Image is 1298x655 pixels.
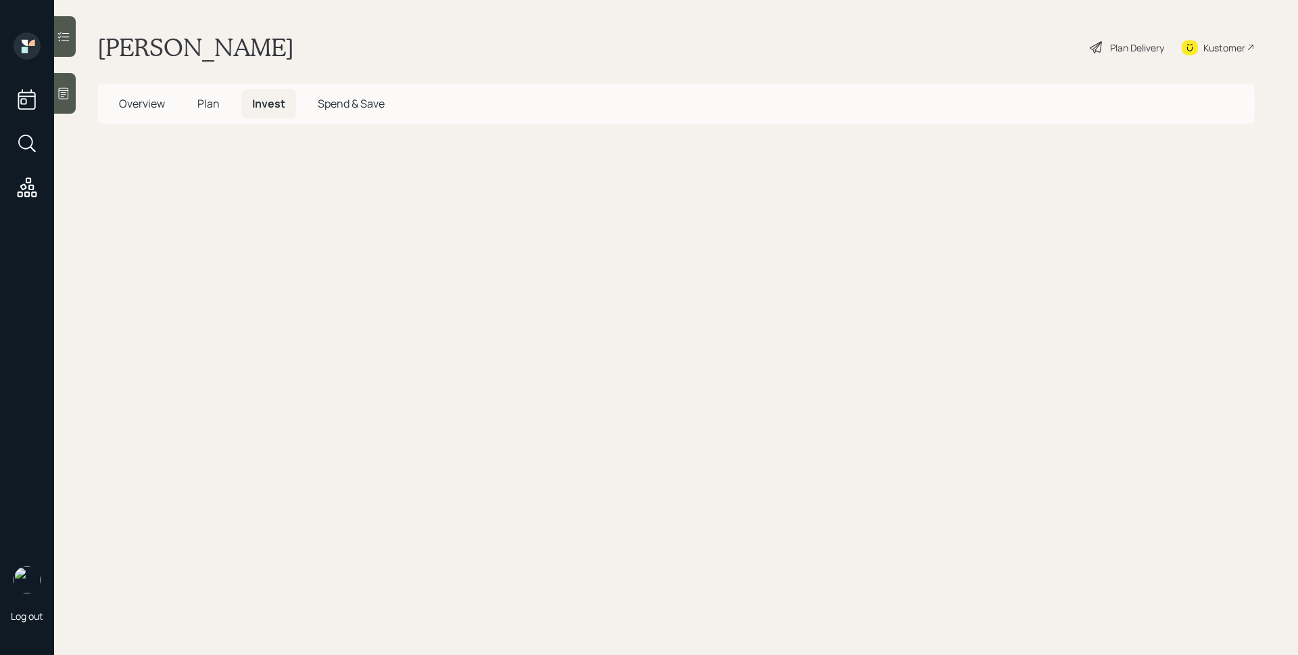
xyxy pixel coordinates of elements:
[1203,41,1245,55] div: Kustomer
[11,610,43,623] div: Log out
[1110,41,1164,55] div: Plan Delivery
[97,32,294,62] h1: [PERSON_NAME]
[318,96,385,111] span: Spend & Save
[252,96,285,111] span: Invest
[14,566,41,593] img: james-distasi-headshot.png
[119,96,165,111] span: Overview
[197,96,220,111] span: Plan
